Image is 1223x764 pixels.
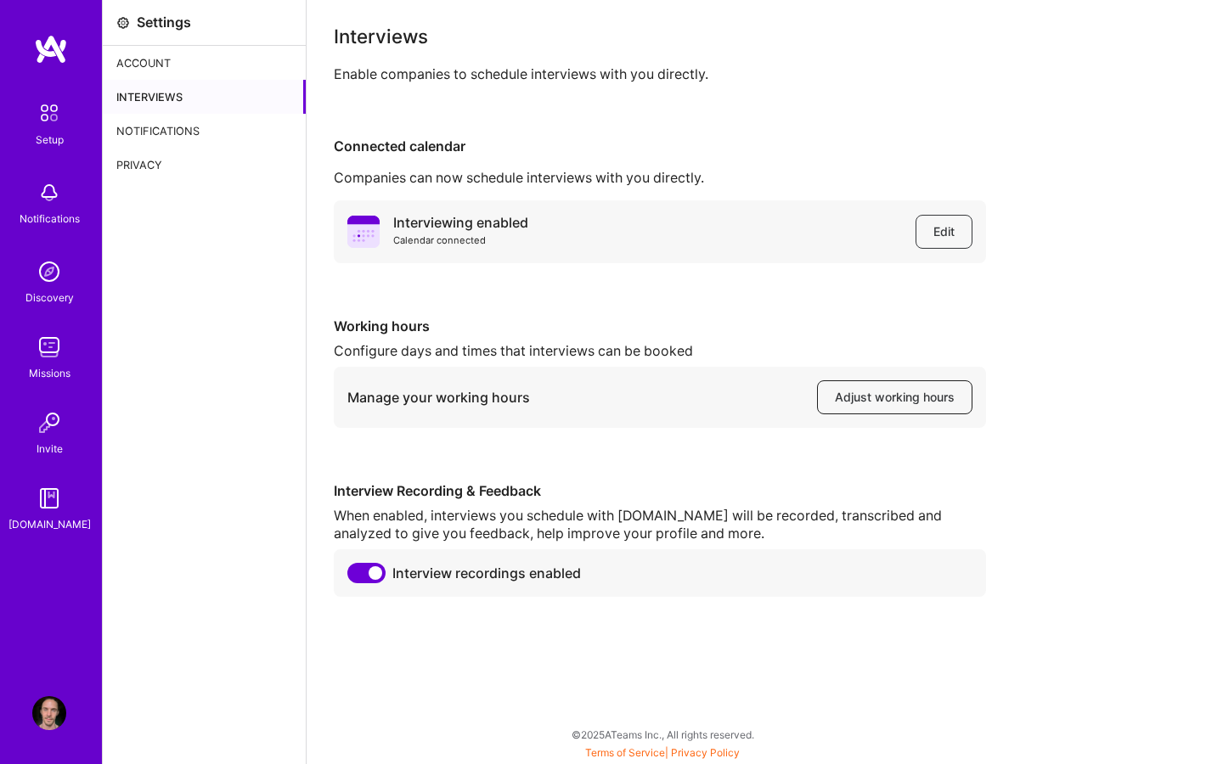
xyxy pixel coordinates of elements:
[32,255,66,289] img: discovery
[103,80,306,114] div: Interviews
[334,482,986,500] div: Interview Recording & Feedback
[334,169,1196,187] div: Companies can now schedule interviews with you directly.
[20,210,80,228] div: Notifications
[347,389,530,407] div: Manage your working hours
[393,214,528,232] div: Interviewing enabled
[334,27,1196,45] div: Interviews
[817,380,972,414] button: Adjust working hours
[32,481,66,515] img: guide book
[334,507,986,542] div: When enabled, interviews you schedule with [DOMAIN_NAME] will be recorded, transcribed and analyz...
[102,713,1223,756] div: © 2025 ATeams Inc., All rights reserved.
[25,289,74,306] div: Discovery
[835,389,955,406] span: Adjust working hours
[31,95,67,131] img: setup
[334,317,986,335] div: Working hours
[32,176,66,210] img: bell
[347,216,380,248] i: icon PurpleCalendar
[8,515,91,533] div: [DOMAIN_NAME]
[334,65,1196,83] div: Enable companies to schedule interviews with you directly.
[103,148,306,182] div: Privacy
[585,746,740,759] span: |
[585,746,665,759] a: Terms of Service
[334,138,1196,155] div: Connected calendar
[32,330,66,364] img: teamwork
[916,215,972,249] button: Edit
[32,696,66,730] img: User Avatar
[137,14,191,31] div: Settings
[32,406,66,440] img: Invite
[103,46,306,80] div: Account
[37,440,63,458] div: Invite
[29,364,70,382] div: Missions
[671,746,740,759] a: Privacy Policy
[933,223,955,240] span: Edit
[334,342,986,360] div: Configure days and times that interviews can be booked
[392,565,581,582] span: Interview recordings enabled
[34,34,68,65] img: logo
[116,16,130,30] i: icon Settings
[36,131,64,149] div: Setup
[103,114,306,148] div: Notifications
[28,696,70,730] a: User Avatar
[393,232,528,250] div: Calendar connected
